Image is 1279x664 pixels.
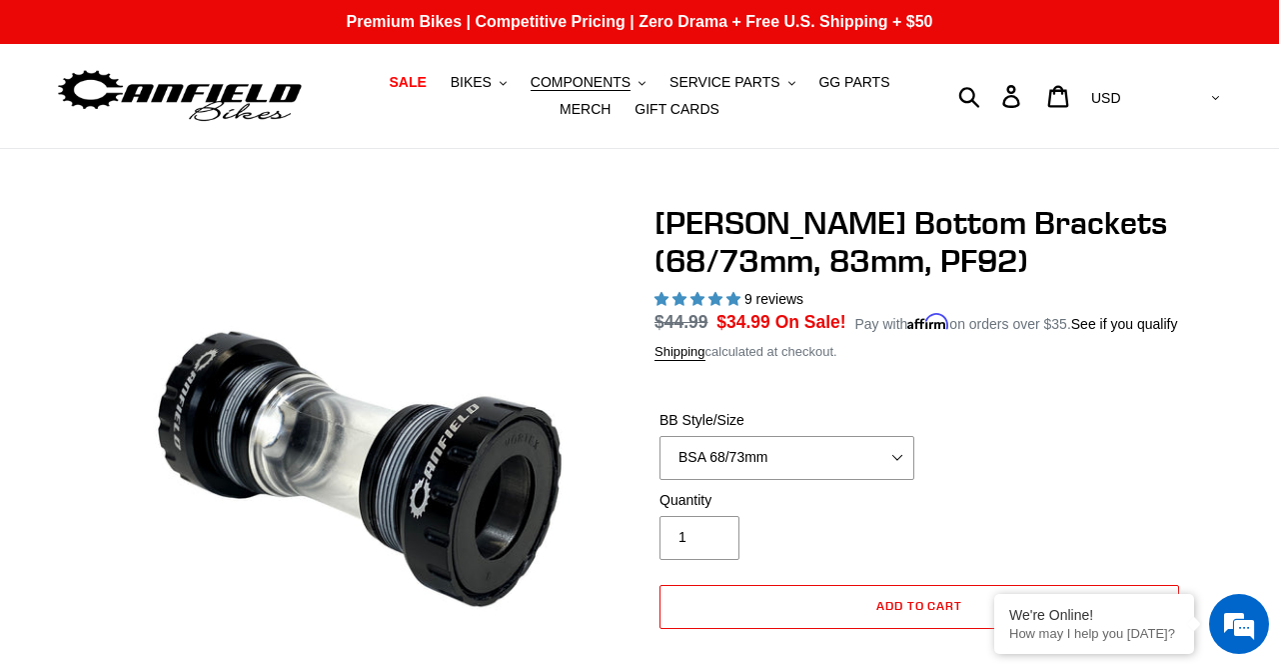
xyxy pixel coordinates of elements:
label: BB Style/Size [659,410,914,431]
span: Affirm [907,313,949,330]
span: $34.99 [716,312,770,332]
span: SALE [389,74,426,91]
div: calculated at checkout. [654,342,1184,362]
a: GIFT CARDS [625,96,729,123]
a: See if you qualify - Learn more about Affirm Financing (opens in modal) [1071,316,1178,332]
button: BIKES [441,69,517,96]
a: SALE [379,69,436,96]
a: GG PARTS [808,69,899,96]
span: BIKES [451,74,492,91]
p: Pay with on orders over $35. [854,309,1177,335]
span: GG PARTS [818,74,889,91]
span: Add to cart [876,598,963,613]
label: Quantity [659,490,914,511]
span: We're online! [116,202,276,404]
a: Shipping [654,344,705,361]
span: On Sale! [775,309,846,335]
span: GIFT CARDS [635,101,719,118]
span: 9 reviews [744,291,803,307]
span: COMPONENTS [531,74,631,91]
img: Canfield Bikes [55,65,305,128]
div: Navigation go back [22,110,52,140]
button: SERVICE PARTS [659,69,804,96]
span: MERCH [560,101,611,118]
div: Chat with us now [134,112,366,138]
p: How may I help you today? [1009,626,1179,641]
div: We're Online! [1009,607,1179,623]
span: 4.89 stars [654,291,744,307]
button: COMPONENTS [521,69,655,96]
button: Add to cart [659,585,1179,629]
span: SERVICE PARTS [669,74,779,91]
textarea: Type your message and hit 'Enter' [10,447,381,517]
img: d_696896380_company_1647369064580_696896380 [64,100,114,150]
a: MERCH [550,96,621,123]
h1: [PERSON_NAME] Bottom Brackets (68/73mm, 83mm, PF92) [654,204,1184,281]
div: Minimize live chat window [328,10,376,58]
s: $44.99 [654,312,708,332]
